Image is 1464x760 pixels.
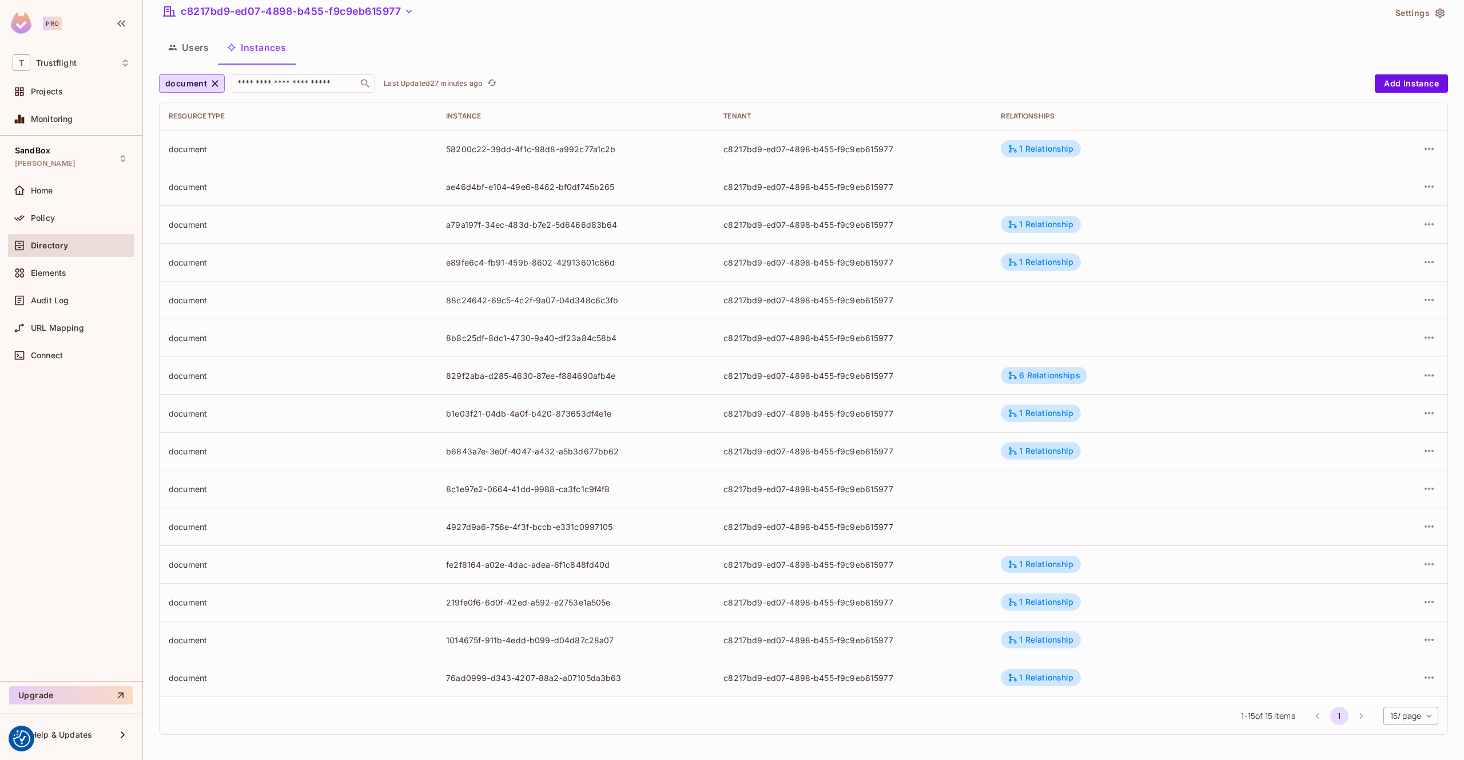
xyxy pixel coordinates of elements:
[384,79,483,88] p: Last Updated 27 minutes ago
[723,446,982,457] div: c8217bd9-ed07-4898-b455-f9c9eb615977
[723,635,982,646] div: c8217bd9-ed07-4898-b455-f9c9eb615977
[446,295,705,306] div: 88c24642-69c5-4c2f-9a07-04d348c6c3fb
[1383,707,1438,725] div: 15 / page
[723,597,982,608] div: c8217bd9-ed07-4898-b455-f9c9eb615977
[1008,219,1073,229] div: 1 Relationship
[169,408,428,419] div: document
[1241,710,1295,722] span: 1 - 15 of 15 items
[169,559,428,570] div: document
[159,74,225,93] button: document
[446,112,705,121] div: Instance
[15,159,75,168] span: [PERSON_NAME]
[487,78,497,89] span: refresh
[169,446,428,457] div: document
[13,730,30,747] img: Revisit consent button
[31,730,92,739] span: Help & Updates
[31,213,55,223] span: Policy
[169,635,428,646] div: document
[446,332,705,343] div: 8b8c25df-8dc1-4730-9a40-df23a84c58b4
[1375,74,1448,93] button: Add Instance
[446,446,705,457] div: b6843a7e-3e0f-4047-a432-a5b3d677bb62
[169,181,428,192] div: document
[1330,707,1348,725] button: page 1
[13,54,30,71] span: T
[446,521,705,532] div: 4927d9a6-756e-4f3f-bccb-e331c0997105
[446,257,705,268] div: e89fe6c4-fb91-459b-8602-42913601c86d
[31,114,73,124] span: Monitoring
[169,112,428,121] div: Resource type
[13,730,30,747] button: Consent Preferences
[446,672,705,683] div: 76ad0999-d343-4207-88a2-a07105da3b63
[169,144,428,155] div: document
[723,332,982,343] div: c8217bd9-ed07-4898-b455-f9c9eb615977
[15,146,50,155] span: SandBox
[169,484,428,494] div: document
[1307,707,1372,725] nav: pagination navigation
[483,77,499,90] span: Click to refresh data
[446,559,705,570] div: fe2f8164-a02e-4dac-adea-6f1c848fd40d
[31,241,68,250] span: Directory
[159,2,418,21] button: c8217bd9-ed07-4898-b455-f9c9eb615977
[169,219,428,230] div: document
[723,370,982,381] div: c8217bd9-ed07-4898-b455-f9c9eb615977
[1008,370,1080,381] div: 6 Relationships
[169,521,428,532] div: document
[1008,559,1073,569] div: 1 Relationship
[723,112,982,121] div: Tenant
[1008,446,1073,456] div: 1 Relationship
[1008,144,1073,154] div: 1 Relationship
[159,33,218,62] button: Users
[11,13,31,34] img: SReyMgAAAABJRU5ErkJggg==
[169,370,428,381] div: document
[169,257,428,268] div: document
[485,77,499,90] button: refresh
[723,181,982,192] div: c8217bd9-ed07-4898-b455-f9c9eb615977
[446,484,705,494] div: 8c1e97e2-0664-41dd-9988-ca3fc1c9f4f8
[31,351,63,360] span: Connect
[169,332,428,343] div: document
[446,370,705,381] div: 829f2aba-d285-4630-87ee-f884690afb4e
[31,296,69,305] span: Audit Log
[9,686,133,704] button: Upgrade
[1008,408,1073,418] div: 1 Relationship
[169,295,428,306] div: document
[723,257,982,268] div: c8217bd9-ed07-4898-b455-f9c9eb615977
[723,672,982,683] div: c8217bd9-ed07-4898-b455-f9c9eb615977
[446,635,705,646] div: 1014675f-911b-4edd-b099-d04d87c28a07
[36,58,77,68] span: Workspace: Trustflight
[165,77,207,91] span: document
[723,295,982,306] div: c8217bd9-ed07-4898-b455-f9c9eb615977
[723,408,982,419] div: c8217bd9-ed07-4898-b455-f9c9eb615977
[1001,112,1319,121] div: Relationships
[31,186,53,195] span: Home
[446,181,705,192] div: ae46d4bf-e104-49e6-8462-bf0df745b265
[1391,4,1448,22] button: Settings
[446,597,705,608] div: 219fe0f6-6d0f-42ed-a592-e2753e1a505e
[723,219,982,230] div: c8217bd9-ed07-4898-b455-f9c9eb615977
[723,484,982,494] div: c8217bd9-ed07-4898-b455-f9c9eb615977
[31,87,63,96] span: Projects
[43,17,62,30] div: Pro
[723,521,982,532] div: c8217bd9-ed07-4898-b455-f9c9eb615977
[31,268,66,278] span: Elements
[723,559,982,570] div: c8217bd9-ed07-4898-b455-f9c9eb615977
[169,672,428,683] div: document
[169,597,428,608] div: document
[446,219,705,230] div: a79a197f-34ec-483d-b7e2-5d6466d83b64
[1008,597,1073,607] div: 1 Relationship
[1008,257,1073,267] div: 1 Relationship
[218,33,295,62] button: Instances
[1008,635,1073,645] div: 1 Relationship
[1008,672,1073,683] div: 1 Relationship
[446,144,705,155] div: 58200c22-39dd-4f1c-98d8-a992c77a1c2b
[31,323,84,332] span: URL Mapping
[723,144,982,155] div: c8217bd9-ed07-4898-b455-f9c9eb615977
[446,408,705,419] div: b1e03f21-04db-4a0f-b420-873653df4e1e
